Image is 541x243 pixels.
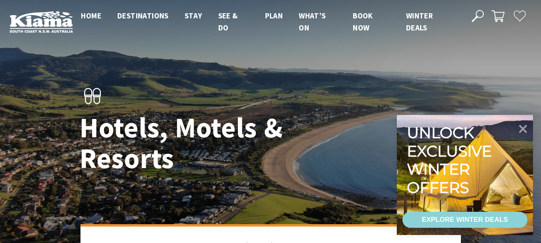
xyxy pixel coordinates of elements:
span: See & Do [218,11,238,32]
span: Plan [265,11,283,20]
span: What’s On [299,11,326,32]
span: Book now [353,11,373,32]
span: Winter Deals [406,11,433,32]
span: Home [81,11,101,20]
span: Stay [185,11,202,20]
span: Destinations [117,11,169,20]
div: Unlock exclusive winter offers [407,124,495,197]
h1: Hotels, Motels & Resorts [80,112,306,174]
div: EXPLORE WINTER DEALS [422,212,508,228]
nav: Main Menu [73,10,463,34]
a: EXPLORE WINTER DEALS [402,212,527,228]
img: Kiama Logo [10,11,73,33]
